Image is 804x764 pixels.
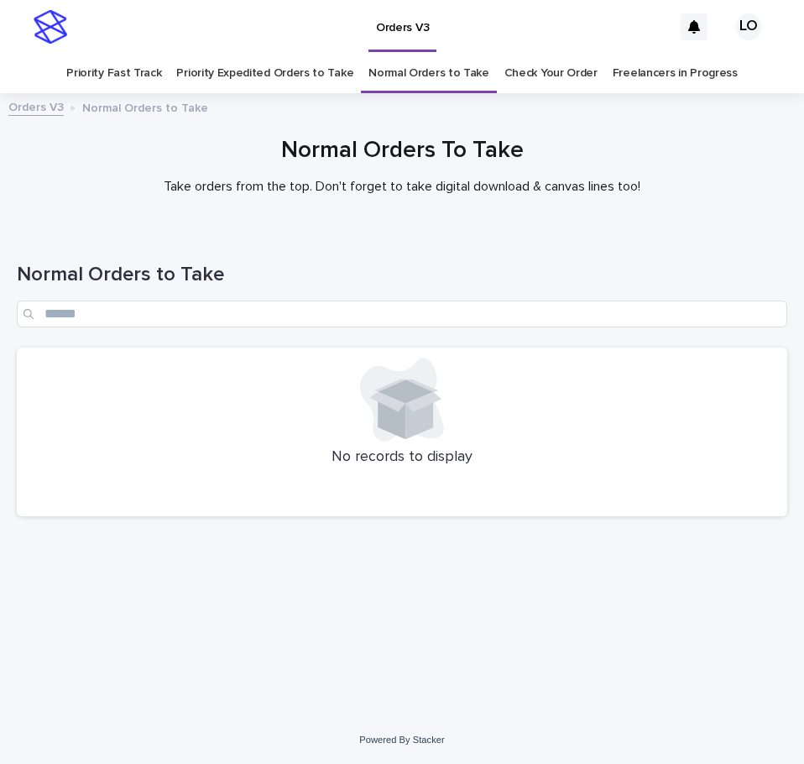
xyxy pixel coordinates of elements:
[613,54,738,93] a: Freelancers in Progress
[368,54,489,93] a: Normal Orders to Take
[735,13,762,40] div: LO
[82,97,208,116] p: Normal Orders to Take
[17,137,787,165] h1: Normal Orders To Take
[27,448,777,467] p: No records to display
[17,263,787,287] h1: Normal Orders to Take
[504,54,598,93] a: Check Your Order
[176,54,353,93] a: Priority Expedited Orders to Take
[17,301,787,327] input: Search
[66,54,161,93] a: Priority Fast Track
[8,97,64,116] a: Orders V3
[359,735,444,745] a: Powered By Stacker
[34,10,67,44] img: stacker-logo-s-only.png
[66,179,738,195] p: Take orders from the top. Don't forget to take digital download & canvas lines too!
